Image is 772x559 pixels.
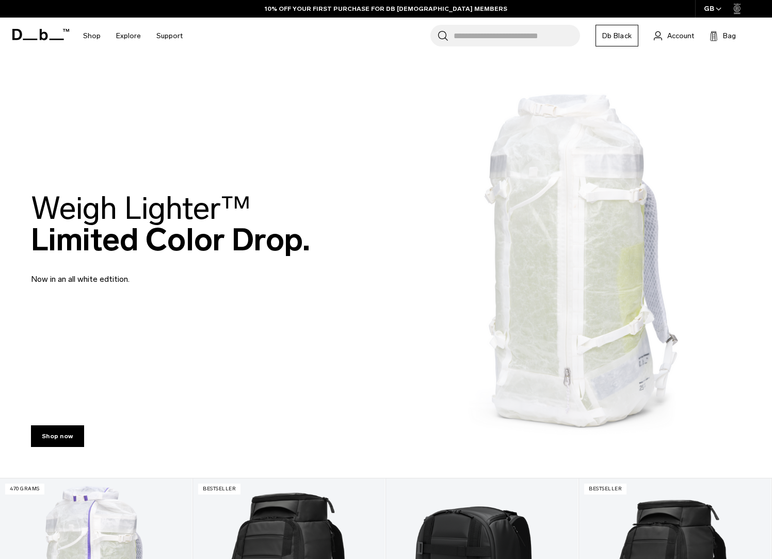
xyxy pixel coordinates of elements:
button: Bag [710,29,736,42]
p: Now in an all white edtition. [31,261,279,285]
a: Account [654,29,694,42]
nav: Main Navigation [75,18,190,54]
a: Support [156,18,183,54]
span: Account [667,30,694,41]
a: Shop now [31,425,84,447]
span: Bag [723,30,736,41]
p: Bestseller [584,484,626,494]
span: Weigh Lighter™ [31,189,251,227]
a: Db Black [596,25,638,46]
a: Explore [116,18,141,54]
a: Shop [83,18,101,54]
p: Bestseller [198,484,240,494]
p: 470 grams [5,484,44,494]
h2: Limited Color Drop. [31,193,310,255]
a: 10% OFF YOUR FIRST PURCHASE FOR DB [DEMOGRAPHIC_DATA] MEMBERS [265,4,507,13]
